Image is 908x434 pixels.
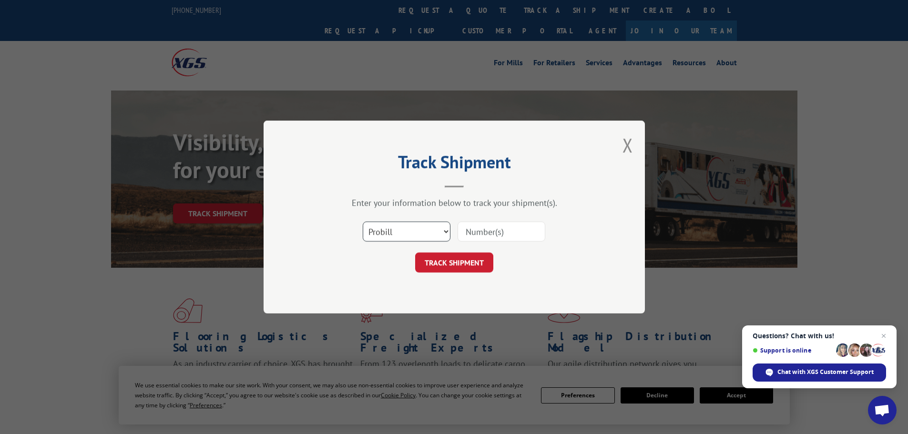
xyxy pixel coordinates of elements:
[753,332,886,340] span: Questions? Chat with us!
[458,222,545,242] input: Number(s)
[415,252,493,273] button: TRACK SHIPMENT
[753,347,833,354] span: Support is online
[311,197,597,208] div: Enter your information below to track your shipment(s).
[311,155,597,173] h2: Track Shipment
[622,132,633,158] button: Close modal
[753,363,886,382] div: Chat with XGS Customer Support
[868,396,897,424] div: Open chat
[878,330,889,342] span: Close chat
[777,368,874,376] span: Chat with XGS Customer Support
